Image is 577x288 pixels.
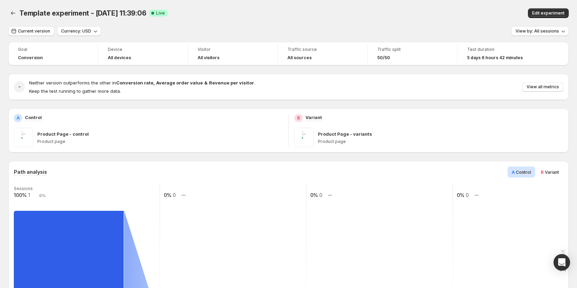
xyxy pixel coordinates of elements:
[39,193,46,198] text: 0%
[377,55,390,61] span: 50/50
[541,169,544,175] span: B
[209,80,254,85] strong: Revenue per visitor
[61,28,91,34] span: Currency: USD
[29,80,255,85] span: Neither version outperforms the other in .
[28,192,30,198] text: 1
[318,130,372,137] p: Product Page - variants
[287,46,358,61] a: Traffic sourceAll sources
[467,46,538,61] a: Test duration5 days 6 hours 42 minutes
[522,82,563,92] button: View all metrics
[516,170,531,175] span: Control
[532,10,565,16] span: Edit experiment
[198,46,268,61] a: VisitorAll visitors
[18,47,88,52] span: Goal
[8,26,54,36] button: Current version
[305,114,322,121] p: Variant
[528,8,569,18] button: Edit experiment
[467,47,538,52] span: Test duration
[108,47,178,52] span: Device
[18,46,88,61] a: GoalConversion
[108,46,178,61] a: DeviceAll devices
[545,170,559,175] span: Variant
[18,55,43,61] span: Conversion
[198,55,219,61] h4: All visitors
[377,47,447,52] span: Traffic split
[18,83,21,90] h2: -
[457,192,464,198] text: 0%
[156,80,203,85] strong: Average order value
[511,26,569,36] button: View by: All sessions
[377,46,447,61] a: Traffic split50/50
[512,169,515,175] span: A
[173,192,176,198] text: 0
[14,186,33,191] text: Sessions
[153,80,155,85] strong: ,
[37,130,89,137] p: Product Page - control
[8,8,18,18] button: Back
[14,192,27,198] text: 100%
[198,47,268,52] span: Visitor
[116,80,153,85] strong: Conversion rate
[18,28,50,34] span: Current version
[287,47,358,52] span: Traffic source
[204,80,208,85] strong: &
[14,128,33,147] img: Product Page - control
[554,254,570,271] div: Open Intercom Messenger
[29,88,121,94] span: Keep the test running to gather more data.
[294,128,314,147] img: Product Page - variants
[57,26,101,36] button: Currency: USD
[17,115,20,121] h2: A
[108,55,131,61] h4: All devices
[14,169,47,175] h3: Path analysis
[19,9,146,17] span: Template experiment - [DATE] 11:39:06
[156,10,165,16] span: Live
[164,192,171,198] text: 0%
[25,114,42,121] p: Control
[527,84,559,90] span: View all metrics
[287,55,312,61] h4: All sources
[319,192,322,198] text: 0
[467,55,523,61] span: 5 days 6 hours 42 minutes
[466,192,469,198] text: 0
[515,28,559,34] span: View by: All sessions
[310,192,318,198] text: 0%
[318,139,564,144] p: Product page
[297,115,300,121] h2: B
[37,139,283,144] p: Product page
